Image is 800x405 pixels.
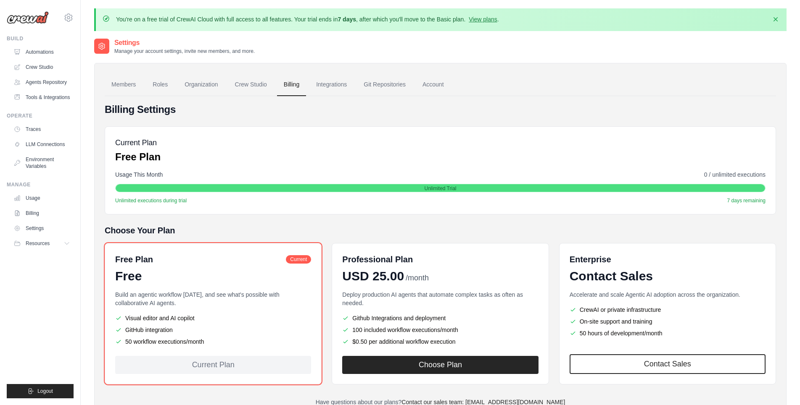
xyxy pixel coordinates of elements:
[10,76,74,89] a: Agents Repository
[309,73,354,96] a: Integrations
[10,222,74,235] a: Settings
[105,225,776,236] h5: Choose Your Plan
[115,150,161,164] p: Free Plan
[570,354,766,374] a: Contact Sales
[357,73,412,96] a: Git Repositories
[570,290,766,299] p: Accelerate and scale Agentic AI adoption across the organization.
[115,356,311,374] div: Current Plan
[115,337,311,346] li: 50 workflow executions/month
[7,181,74,188] div: Manage
[105,73,143,96] a: Members
[37,388,53,395] span: Logout
[342,269,404,284] span: USD 25.00
[7,11,49,24] img: Logo
[228,73,274,96] a: Crew Studio
[115,253,153,265] h6: Free Plan
[10,60,74,74] a: Crew Studio
[277,73,306,96] a: Billing
[114,48,255,55] p: Manage your account settings, invite new members, and more.
[115,137,161,149] h5: Current Plan
[469,16,497,23] a: View plans
[342,337,538,346] li: $0.50 per additional workflow execution
[10,45,74,59] a: Automations
[758,365,800,405] iframe: Chat Widget
[115,290,311,307] p: Build an agentic workflow [DATE], and see what's possible with collaborative AI agents.
[115,269,311,284] div: Free
[10,138,74,151] a: LLM Connections
[10,237,74,250] button: Resources
[7,384,74,398] button: Logout
[178,73,224,96] a: Organization
[406,272,429,284] span: /month
[416,73,451,96] a: Account
[10,191,74,205] a: Usage
[114,38,255,48] h2: Settings
[10,206,74,220] a: Billing
[10,91,74,104] a: Tools & Integrations
[115,170,163,179] span: Usage This Month
[10,123,74,136] a: Traces
[570,306,766,314] li: CrewAI or private infrastructure
[105,103,776,116] h4: Billing Settings
[7,112,74,119] div: Operate
[342,356,538,374] button: Choose Plan
[727,197,766,204] span: 7 days remaining
[342,326,538,334] li: 100 included workflow executions/month
[115,314,311,322] li: Visual editor and AI copilot
[704,170,766,179] span: 0 / unlimited executions
[570,253,766,265] h6: Enterprise
[570,317,766,326] li: On-site support and training
[286,255,311,264] span: Current
[10,153,74,173] a: Environment Variables
[7,35,74,42] div: Build
[342,314,538,322] li: Github Integrations and deployment
[26,240,50,247] span: Resources
[342,253,413,265] h6: Professional Plan
[146,73,174,96] a: Roles
[570,329,766,337] li: 50 hours of development/month
[115,326,311,334] li: GitHub integration
[115,197,187,204] span: Unlimited executions during trial
[338,16,356,23] strong: 7 days
[342,290,538,307] p: Deploy production AI agents that automate complex tasks as often as needed.
[424,185,456,192] span: Unlimited Trial
[570,269,766,284] div: Contact Sales
[116,15,499,24] p: You're on a free trial of CrewAI Cloud with full access to all features. Your trial ends in , aft...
